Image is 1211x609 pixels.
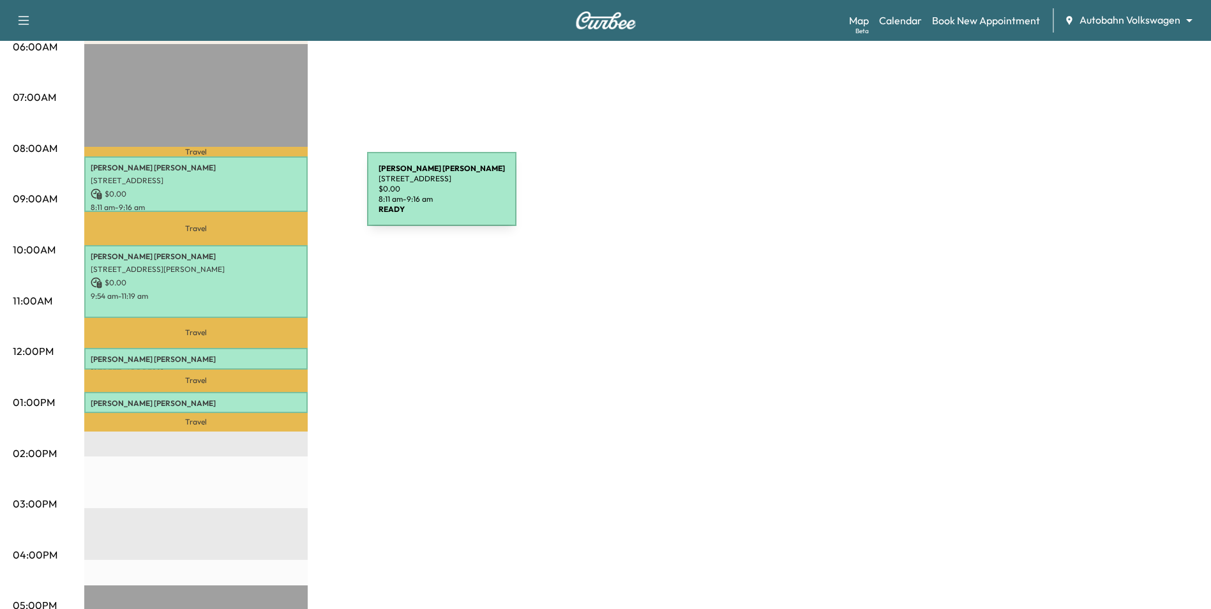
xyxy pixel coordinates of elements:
[84,212,308,244] p: Travel
[13,293,52,308] p: 11:00AM
[91,277,301,289] p: $ 0.00
[84,370,308,392] p: Travel
[91,291,301,301] p: 9:54 am - 11:19 am
[855,26,869,36] div: Beta
[13,496,57,511] p: 03:00PM
[91,188,301,200] p: $ 0.00
[91,367,301,377] p: [STREET_ADDRESS]
[932,13,1040,28] a: Book New Appointment
[91,252,301,262] p: [PERSON_NAME] [PERSON_NAME]
[91,354,301,365] p: [PERSON_NAME] [PERSON_NAME]
[13,446,57,461] p: 02:00PM
[13,89,56,105] p: 07:00AM
[575,11,636,29] img: Curbee Logo
[13,343,54,359] p: 12:00PM
[91,398,301,409] p: [PERSON_NAME] [PERSON_NAME]
[13,395,55,410] p: 01:00PM
[13,39,57,54] p: 06:00AM
[91,264,301,274] p: [STREET_ADDRESS][PERSON_NAME]
[84,318,308,348] p: Travel
[13,191,57,206] p: 09:00AM
[84,413,308,431] p: Travel
[13,242,56,257] p: 10:00AM
[879,13,922,28] a: Calendar
[13,547,57,562] p: 04:00PM
[91,202,301,213] p: 8:11 am - 9:16 am
[91,163,301,173] p: [PERSON_NAME] [PERSON_NAME]
[13,140,57,156] p: 08:00AM
[91,411,301,421] p: [STREET_ADDRESS]
[1079,13,1180,27] span: Autobahn Volkswagen
[84,147,308,156] p: Travel
[91,176,301,186] p: [STREET_ADDRESS]
[849,13,869,28] a: MapBeta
